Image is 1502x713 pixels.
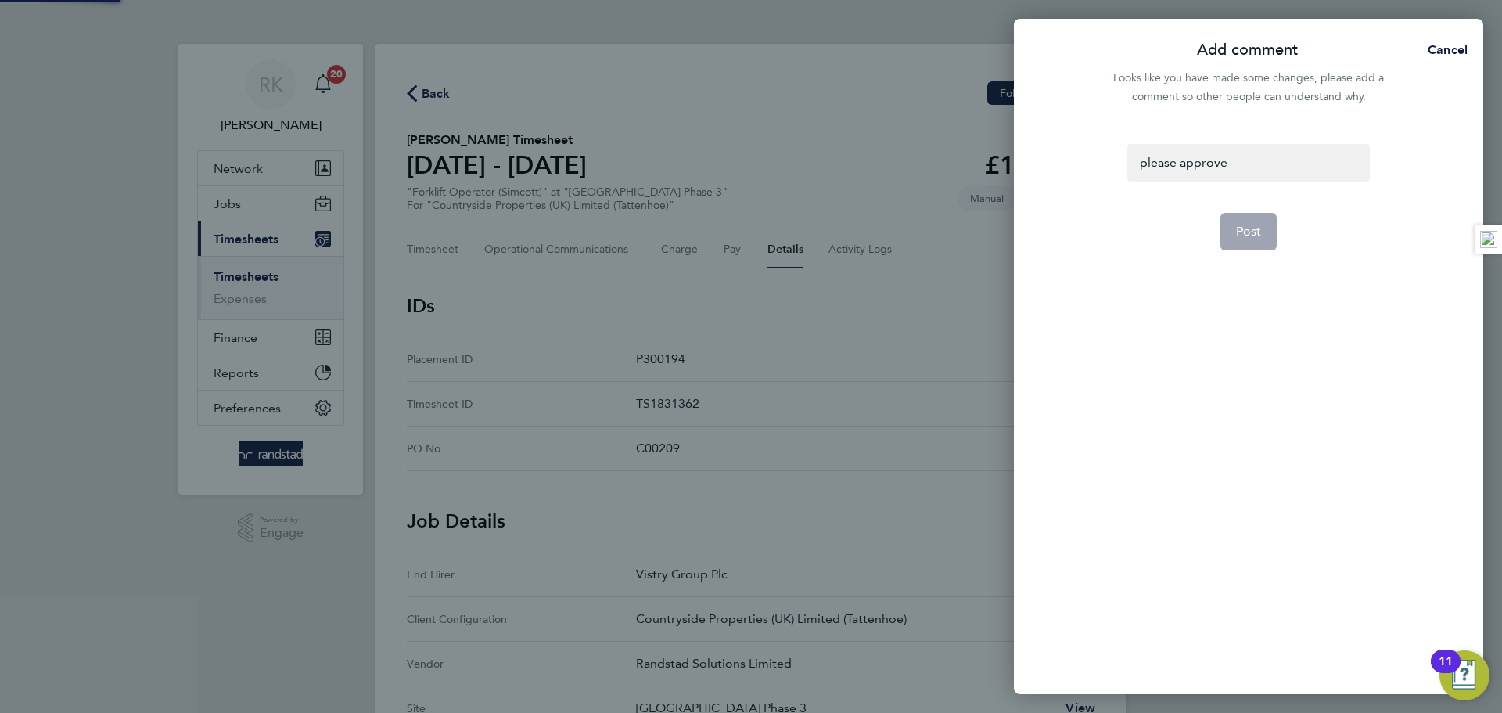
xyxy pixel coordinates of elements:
[1127,144,1369,182] div: please approve
[1403,34,1483,66] button: Cancel
[1423,42,1468,57] span: Cancel
[1105,69,1392,106] div: Looks like you have made some changes, please add a comment so other people can understand why.
[1439,650,1489,700] button: Open Resource Center, 11 new notifications
[1197,39,1298,61] p: Add comment
[1439,661,1453,682] div: 11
